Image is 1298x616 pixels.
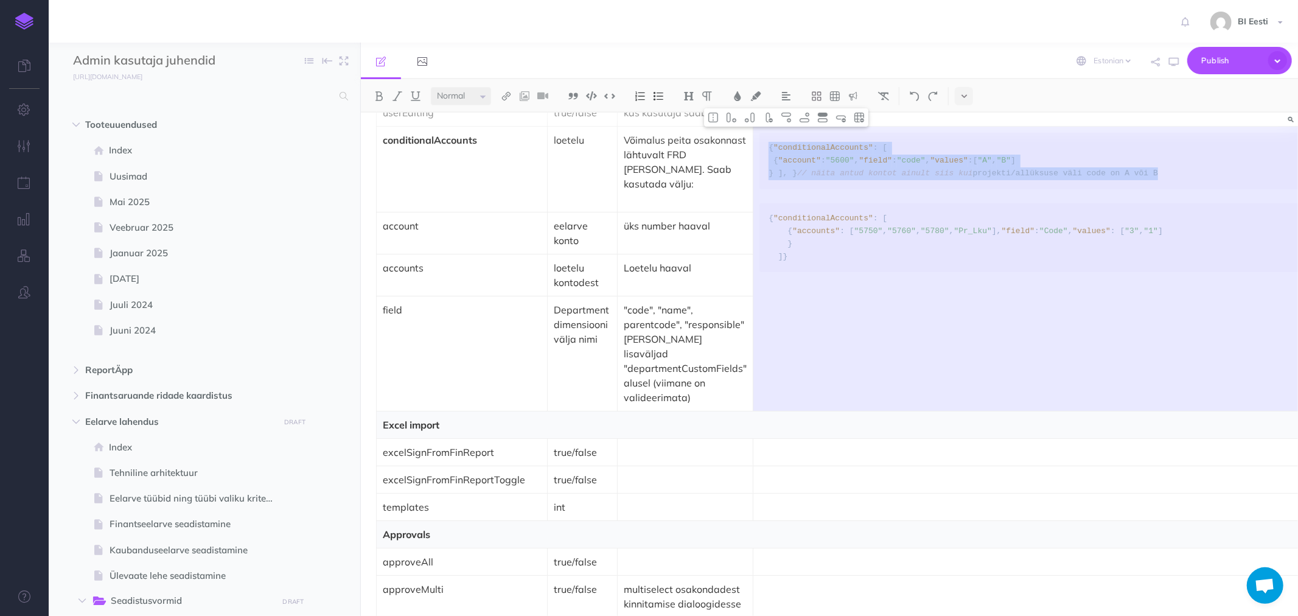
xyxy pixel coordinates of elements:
[73,52,216,70] input: Documentation Name
[762,113,773,122] img: Delete column button
[73,85,332,107] input: Search
[554,445,611,460] p: true/false
[1125,226,1139,236] span: "3"
[897,156,926,165] span: "code"
[278,595,309,609] button: DRAFT
[501,91,512,101] img: Link button
[916,226,921,236] span: ,
[854,113,865,122] img: Delete table button
[949,226,954,236] span: ,
[110,220,287,235] span: Veebruar 2025
[1073,226,1111,236] span: "values"
[744,113,755,122] img: Add column after merge button
[49,70,155,82] a: [URL][DOMAIN_NAME]
[109,440,287,455] span: Index
[383,219,541,233] p: account
[554,472,611,487] p: true/false
[111,593,269,609] span: Seadistusvormid
[1111,226,1125,236] span: : [
[773,214,873,223] span: "conditionalAccounts"
[769,214,773,223] span: {
[797,169,973,178] span: // näita antud kontot ainult siis kui
[383,303,541,317] p: field
[817,113,828,122] img: Toggle row header button
[829,91,840,101] img: Create table button
[769,156,1016,178] span: ] } ], }
[781,91,792,101] img: Alignment dropdown menu button
[110,466,287,480] span: Tehniline arhitektuur
[702,91,713,101] img: Paragraph button
[110,569,287,583] span: Ülevaate lehe seadistamine
[926,156,930,165] span: ,
[992,226,1002,236] span: ],
[769,226,1163,261] span: ] } ]}
[708,113,719,122] img: Toggle cell merge button
[624,133,747,191] p: Võimalus peita osakonnast lähtuvalt FRD [PERSON_NAME]. Saab kasutada välju:
[85,363,272,377] span: ReportÄpp
[554,105,611,120] p: true/false
[110,543,287,558] span: Kaubanduseelarve seadistamine
[85,388,272,403] span: Finantsaruande ridade kaardistus
[410,91,421,101] img: Underline button
[383,445,541,460] p: excelSignFromFinReport
[726,113,737,122] img: Add column Before Merge
[392,91,403,101] img: Italic button
[624,261,747,275] p: Loetelu haaval
[859,156,893,165] span: "field"
[1035,226,1039,236] span: :
[968,156,978,165] span: :[
[927,91,938,101] img: Redo
[887,226,916,236] span: "5760"
[110,517,287,531] span: Finantseelarve seadistamine
[624,303,747,405] p: "code", "name", parentcode", "responsible" [PERSON_NAME] lisaväljad "departmentCustomFields" alus...
[973,169,1158,178] span: projekti/allüksuse väli code on A või B
[554,133,611,147] p: loetelu
[930,156,968,165] span: "values"
[519,91,530,101] img: Add image button
[778,156,821,165] span: "account"
[586,91,597,100] img: Code block button
[892,156,897,165] span: :
[604,91,615,100] img: Inline code button
[653,91,664,101] img: Unordered list button
[383,555,541,569] p: approveAll
[1139,226,1144,236] span: ,
[554,500,611,514] p: int
[635,91,646,101] img: Ordered list button
[383,472,541,487] p: excelSignFromFinReportToggle
[848,91,859,101] img: Callout dropdown menu button
[840,226,854,236] span: : [
[374,91,385,101] img: Bold button
[773,143,873,152] span: "conditionalAccounts"
[383,419,439,431] strong: Excel import
[110,195,287,209] span: Mai 2025
[1201,51,1262,70] span: Publish
[1232,16,1274,27] span: BI Eesti
[15,13,33,30] img: logo-mark.svg
[878,91,889,101] img: Clear styles button
[383,500,541,514] p: templates
[554,261,611,290] p: loetelu kontodest
[997,156,1011,165] span: "B"
[683,91,694,101] img: Headings dropdown button
[568,91,579,101] img: Blockquote button
[769,214,887,236] span: : [ {
[73,72,142,81] small: [URL][DOMAIN_NAME]
[554,555,611,569] p: true/false
[1247,567,1283,604] div: Avatud vestlus
[854,156,859,165] span: ,
[909,91,920,101] img: Undo
[769,143,773,152] span: {
[1002,226,1035,236] span: "field"
[624,582,747,611] p: multiselect osakondadest kinnitamise dialoogidesse
[383,582,541,597] p: approveMulti
[280,415,310,429] button: DRAFT
[624,219,747,233] p: üks number haaval
[383,134,477,146] strong: conditionalAccounts
[732,91,743,101] img: Text color button
[821,156,826,165] span: :
[383,528,430,541] strong: Approvals
[110,271,287,286] span: [DATE]
[1068,226,1073,236] span: ,
[792,226,840,236] span: "accounts"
